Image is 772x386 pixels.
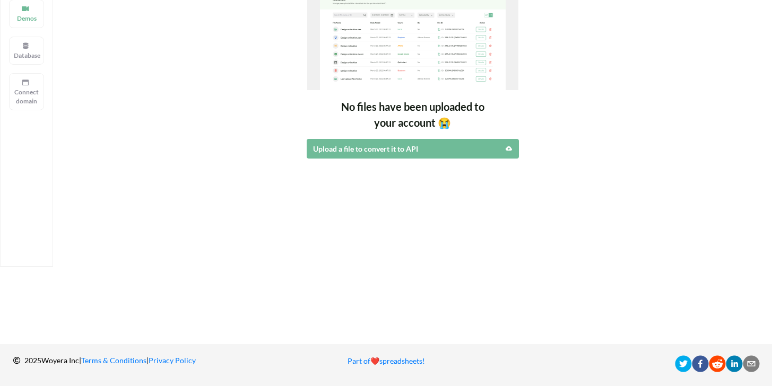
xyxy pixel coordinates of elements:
a: Part ofheartspreadsheets! [348,356,425,365]
button: twitter [675,355,692,375]
span: No files have been uploaded to your account 😭 [341,100,484,129]
span: 2025 Woyera Inc [12,356,79,365]
span: heart [370,356,379,365]
div: Upload a file to convert it to API [313,143,462,154]
button: facebook [692,355,709,375]
p: | | [12,355,247,366]
button: Upload a file to convert it to API [307,139,519,159]
button: linkedin [726,355,743,375]
a: Terms & Conditions [81,356,146,365]
p: Demos [14,14,39,23]
p: Connect domain [14,87,39,106]
p: Database [14,51,39,60]
a: Privacy Policy [149,356,196,365]
button: reddit [709,355,726,375]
